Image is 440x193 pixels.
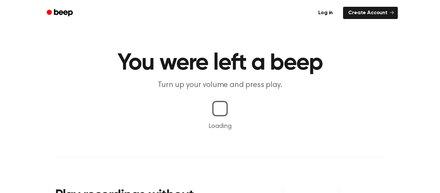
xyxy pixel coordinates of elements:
[96,80,344,91] p: Turn up your volume and press play.
[312,5,339,20] a: Log in
[55,52,385,75] h1: You were left a beep
[8,121,432,131] p: Loading
[42,7,79,19] a: Beep
[343,7,398,19] a: Create Account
